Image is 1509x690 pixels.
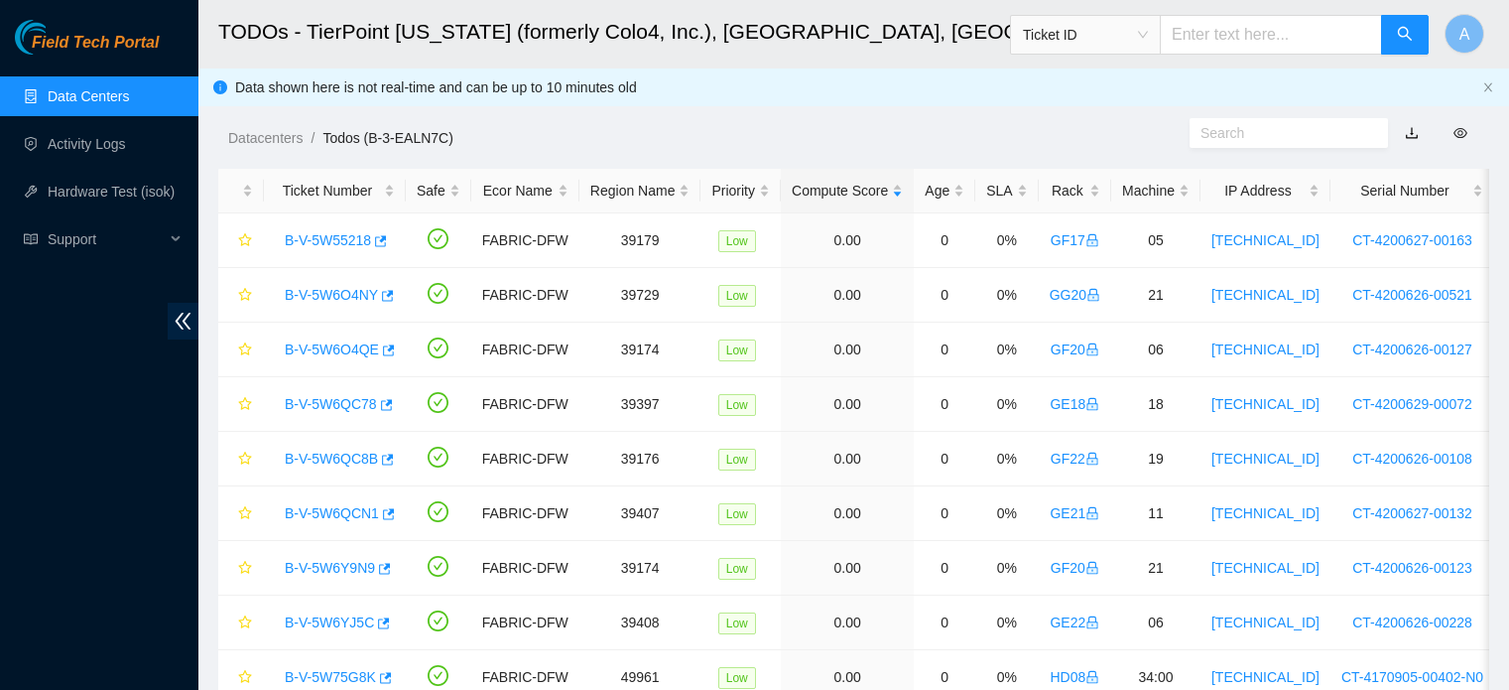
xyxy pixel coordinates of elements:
button: star [229,279,253,311]
a: B-V-5W6O4NY [285,287,378,303]
td: 0 [914,377,975,432]
button: star [229,607,253,638]
td: 0 [914,596,975,650]
td: 39729 [579,268,701,323]
td: 39176 [579,432,701,486]
td: 0.00 [781,432,914,486]
span: close [1482,81,1494,93]
td: 0% [975,377,1038,432]
td: FABRIC-DFW [471,596,579,650]
span: lock [1085,506,1099,520]
span: check-circle [428,338,448,358]
span: star [238,506,252,522]
span: double-left [168,303,198,340]
button: search [1381,15,1429,55]
span: search [1397,26,1413,45]
span: Low [718,503,756,525]
span: star [238,452,252,468]
td: 0 [914,213,975,268]
a: download [1405,125,1419,141]
a: Hardware Test (isok) [48,184,175,200]
td: 0.00 [781,377,914,432]
td: 0% [975,541,1038,596]
span: Support [48,219,165,259]
a: GE21lock [1050,505,1099,521]
a: GE18lock [1050,396,1099,412]
td: FABRIC-DFW [471,432,579,486]
span: Low [718,667,756,689]
a: CT-4200627-00132 [1352,505,1472,521]
span: check-circle [428,501,448,522]
td: 39179 [579,213,701,268]
td: 0.00 [781,541,914,596]
img: Akamai Technologies [15,20,100,55]
a: HD08lock [1050,669,1099,685]
span: Low [718,394,756,416]
a: Data Centers [48,88,129,104]
span: star [238,397,252,413]
input: Search [1200,122,1361,144]
a: B-V-5W6QC78 [285,396,377,412]
a: B-V-5W75G8K [285,669,376,685]
span: check-circle [428,447,448,468]
span: star [238,343,252,358]
span: lock [1085,233,1099,247]
span: star [238,233,252,249]
td: 0.00 [781,213,914,268]
td: FABRIC-DFW [471,213,579,268]
td: 0% [975,213,1038,268]
span: lock [1086,288,1100,302]
span: lock [1085,452,1099,466]
td: 11 [1111,486,1200,541]
a: [TECHNICAL_ID] [1211,232,1320,248]
span: Low [718,558,756,580]
td: 05 [1111,213,1200,268]
td: 39174 [579,323,701,377]
td: 06 [1111,323,1200,377]
span: Low [718,285,756,307]
a: CT-4200626-00123 [1352,560,1472,576]
td: 0.00 [781,596,914,650]
a: GF20lock [1051,560,1099,576]
button: A [1445,14,1484,54]
td: 0.00 [781,323,914,377]
span: Field Tech Portal [32,34,159,53]
span: Low [718,340,756,361]
a: CT-4170905-00402-N0 [1341,669,1483,685]
a: [TECHNICAL_ID] [1211,451,1320,467]
td: 0 [914,486,975,541]
a: B-V-5W6Y9N9 [285,560,375,576]
span: read [24,232,38,246]
td: 0 [914,541,975,596]
a: GE22lock [1050,615,1099,630]
td: 0 [914,432,975,486]
span: Ticket ID [1023,20,1148,50]
a: [TECHNICAL_ID] [1211,287,1320,303]
span: lock [1085,670,1099,684]
td: 21 [1111,541,1200,596]
button: star [229,443,253,475]
span: lock [1085,561,1099,575]
span: A [1459,22,1470,47]
a: CT-4200626-00127 [1352,342,1472,357]
span: star [238,288,252,304]
td: 0.00 [781,486,914,541]
span: lock [1085,343,1099,356]
a: B-V-5W6QCN1 [285,505,379,521]
a: B-V-5W6O4QE [285,342,379,357]
button: close [1482,81,1494,94]
a: [TECHNICAL_ID] [1211,560,1320,576]
td: 18 [1111,377,1200,432]
a: B-V-5W6QC8B [285,451,378,467]
td: 19 [1111,432,1200,486]
a: CT-4200626-00108 [1352,451,1472,467]
a: GG20lock [1050,287,1100,303]
button: star [229,334,253,365]
span: star [238,561,252,577]
td: 39407 [579,486,701,541]
td: 0 [914,323,975,377]
a: CT-4200626-00228 [1352,615,1472,630]
td: 0% [975,268,1038,323]
button: star [229,224,253,256]
a: Akamai TechnologiesField Tech Portal [15,36,159,62]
